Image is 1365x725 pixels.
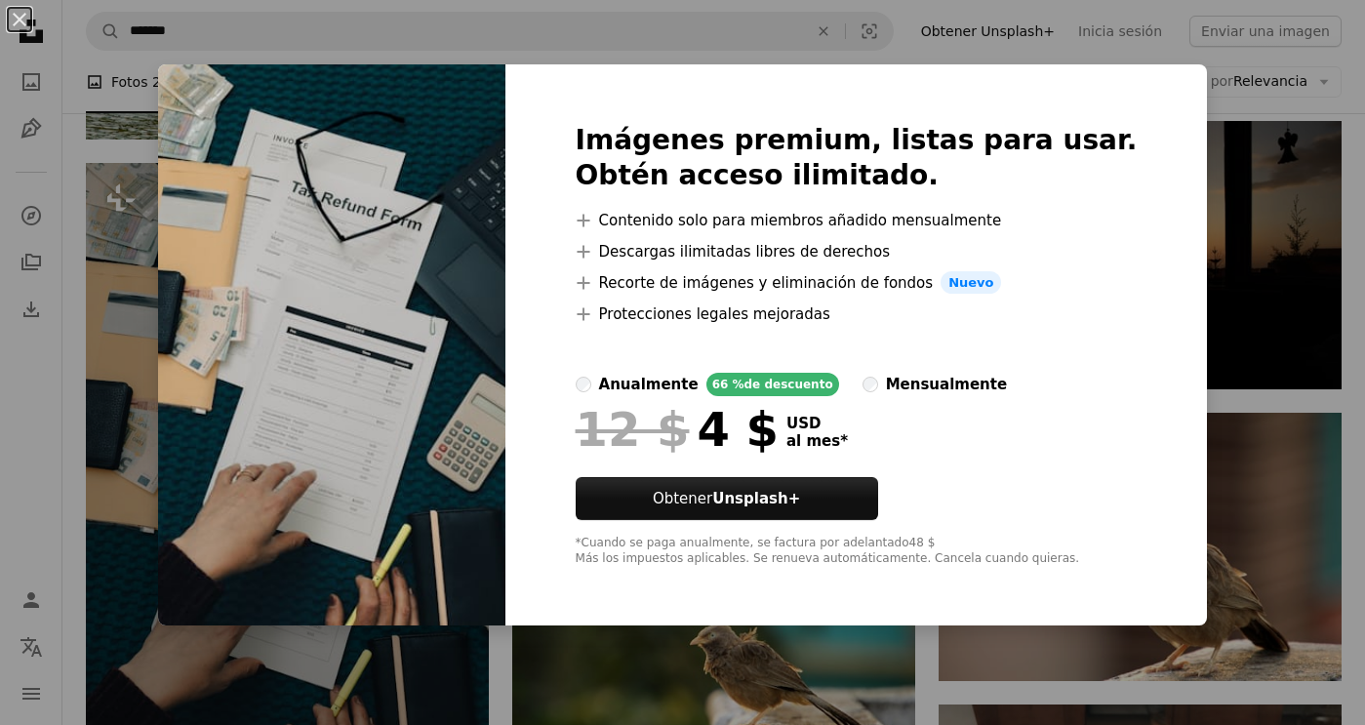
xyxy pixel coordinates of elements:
[576,536,1138,567] div: *Cuando se paga anualmente, se factura por adelantado 48 $ Más los impuestos aplicables. Se renue...
[886,373,1007,396] div: mensualmente
[712,490,800,507] strong: Unsplash+
[576,209,1138,232] li: Contenido solo para miembros añadido mensualmente
[576,240,1138,263] li: Descargas ilimitadas libres de derechos
[576,302,1138,326] li: Protecciones legales mejoradas
[599,373,699,396] div: anualmente
[941,271,1001,295] span: Nuevo
[576,271,1138,295] li: Recorte de imágenes y eliminación de fondos
[706,373,839,396] div: 66 % de descuento
[576,404,779,455] div: 4 $
[786,432,848,450] span: al mes *
[863,377,878,392] input: mensualmente
[786,415,848,432] span: USD
[576,404,690,455] span: 12 $
[576,123,1138,193] h2: Imágenes premium, listas para usar. Obtén acceso ilimitado.
[576,377,591,392] input: anualmente66 %de descuento
[158,64,505,626] img: premium_photo-1679923034919-be797fcd161d
[576,477,878,520] button: ObtenerUnsplash+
